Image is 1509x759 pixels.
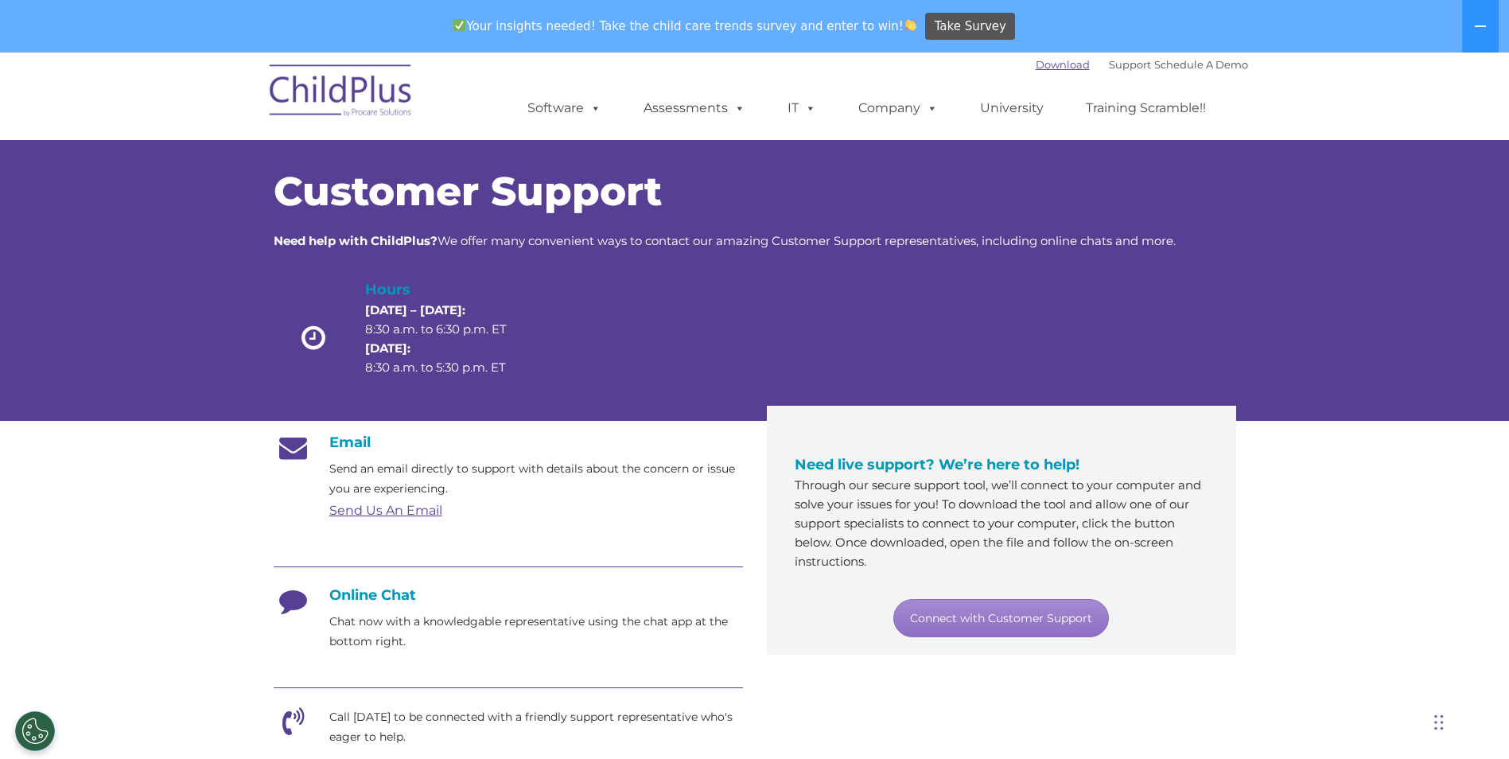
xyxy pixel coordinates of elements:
[511,92,617,124] a: Software
[1070,92,1222,124] a: Training Scramble!!
[1036,58,1090,71] a: Download
[1036,58,1248,71] font: |
[365,301,534,377] p: 8:30 a.m. to 6:30 p.m. ET 8:30 a.m. to 5:30 p.m. ET
[1154,58,1248,71] a: Schedule A Demo
[365,302,465,317] strong: [DATE] – [DATE]:
[842,92,954,124] a: Company
[15,711,55,751] button: Cookies Settings
[1109,58,1151,71] a: Support
[274,233,1176,248] span: We offer many convenient ways to contact our amazing Customer Support representatives, including ...
[925,13,1015,41] a: Take Survey
[935,13,1006,41] span: Take Survey
[795,456,1079,473] span: Need live support? We’re here to help!
[964,92,1060,124] a: University
[1434,699,1444,746] div: Drag
[365,341,410,356] strong: [DATE]:
[274,167,662,216] span: Customer Support
[795,476,1208,571] p: Through our secure support tool, we’ll connect to your computer and solve your issues for you! To...
[262,53,421,133] img: ChildPlus by Procare Solutions
[274,586,743,604] h4: Online Chat
[274,233,438,248] strong: Need help with ChildPlus?
[365,278,534,301] h4: Hours
[453,19,465,31] img: ✅
[329,612,743,652] p: Chat now with a knowledgable representative using the chat app at the bottom right.
[904,19,916,31] img: 👏
[772,92,832,124] a: IT
[893,599,1109,637] a: Connect with Customer Support
[628,92,761,124] a: Assessments
[329,503,442,518] a: Send Us An Email
[1429,683,1509,759] iframe: Chat Widget
[329,459,743,499] p: Send an email directly to support with details about the concern or issue you are experiencing.
[329,707,743,747] p: Call [DATE] to be connected with a friendly support representative who's eager to help.
[447,10,924,41] span: Your insights needed! Take the child care trends survey and enter to win!
[274,434,743,451] h4: Email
